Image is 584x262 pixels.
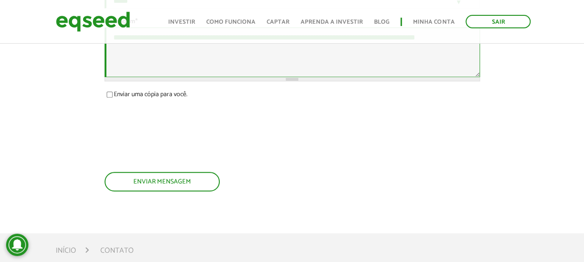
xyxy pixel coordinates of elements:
[101,92,118,98] input: Enviar uma cópia para você.
[267,19,289,25] a: Captar
[105,172,220,191] button: Enviar mensagem
[413,19,454,25] a: Minha conta
[206,19,256,25] a: Como funciona
[374,19,389,25] a: Blog
[466,15,531,28] a: Sair
[301,19,363,25] a: Aprenda a investir
[100,244,134,257] li: Contato
[105,115,246,151] iframe: reCAPTCHA
[56,247,76,255] a: Início
[105,92,187,101] label: Enviar uma cópia para você.
[56,9,130,34] img: EqSeed
[168,19,195,25] a: Investir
